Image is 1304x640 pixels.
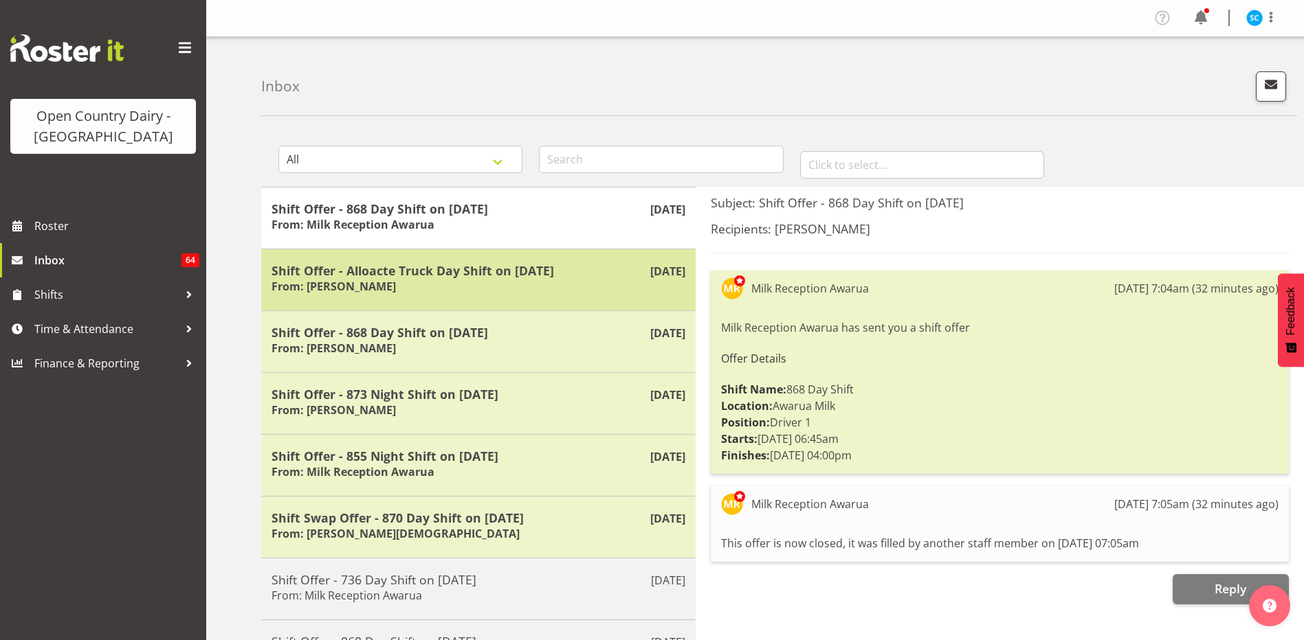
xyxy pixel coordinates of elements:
[721,316,1279,467] div: Milk Reception Awarua has sent you a shift offer 868 Day Shift Awarua Milk Driver 1 [DATE] 06:45a...
[34,216,199,236] span: Roster
[272,403,396,417] h6: From: [PERSON_NAME]
[751,280,869,297] div: Milk Reception Awarua
[34,250,181,271] span: Inbox
[24,106,182,147] div: Open Country Dairy - [GEOGRAPHIC_DATA]
[34,353,179,374] span: Finance & Reporting
[272,465,434,479] h6: From: Milk Reception Awarua
[181,253,199,267] span: 64
[272,527,520,540] h6: From: [PERSON_NAME][DEMOGRAPHIC_DATA]
[721,277,743,299] img: milk-reception-awarua7542.jpg
[1114,496,1279,512] div: [DATE] 7:05am (32 minutes ago)
[1278,273,1304,367] button: Feedback - Show survey
[721,382,786,397] strong: Shift Name:
[1114,280,1279,297] div: [DATE] 7:04am (32 minutes ago)
[711,195,1289,210] h5: Subject: Shift Offer - 868 Day Shift on [DATE]
[650,201,685,218] p: [DATE]
[711,221,1289,236] h5: Recipients: [PERSON_NAME]
[751,496,869,512] div: Milk Reception Awarua
[650,510,685,527] p: [DATE]
[721,493,743,515] img: milk-reception-awarua7542.jpg
[272,263,685,278] h5: Shift Offer - Alloacte Truck Day Shift on [DATE]
[651,572,685,588] p: [DATE]
[721,448,770,463] strong: Finishes:
[10,34,124,62] img: Rosterit website logo
[650,325,685,341] p: [DATE]
[1263,599,1277,613] img: help-xxl-2.png
[1173,574,1289,604] button: Reply
[272,218,434,231] h6: From: Milk Reception Awarua
[34,319,179,339] span: Time & Attendance
[261,78,300,94] h4: Inbox
[721,398,773,413] strong: Location:
[272,279,396,293] h6: From: [PERSON_NAME]
[272,201,685,216] h5: Shift Offer - 868 Day Shift on [DATE]
[272,341,396,355] h6: From: [PERSON_NAME]
[721,415,770,430] strong: Position:
[272,387,685,402] h5: Shift Offer - 873 Night Shift on [DATE]
[721,431,758,446] strong: Starts:
[721,532,1279,555] div: This offer is now closed, it was filled by another staff member on [DATE] 07:05am
[650,448,685,465] p: [DATE]
[1246,10,1263,26] img: stuart-craig9761.jpg
[721,352,1279,365] h6: Offer Details
[800,151,1044,179] input: Click to select...
[650,387,685,403] p: [DATE]
[272,448,685,464] h5: Shift Offer - 855 Night Shift on [DATE]
[539,146,783,173] input: Search
[1215,580,1246,597] span: Reply
[272,325,685,340] h5: Shift Offer - 868 Day Shift on [DATE]
[272,588,422,602] h6: From: Milk Reception Awarua
[1285,287,1297,335] span: Feedback
[272,572,685,587] h5: Shift Offer - 736 Day Shift on [DATE]
[272,510,685,525] h5: Shift Swap Offer - 870 Day Shift on [DATE]
[34,284,179,305] span: Shifts
[650,263,685,279] p: [DATE]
